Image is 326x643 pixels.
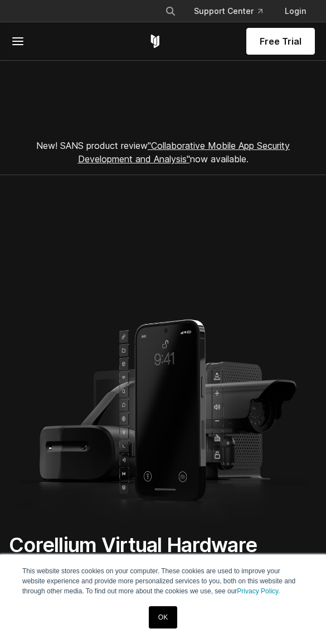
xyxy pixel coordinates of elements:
a: Privacy Policy. [237,587,280,595]
a: Corellium Home [148,35,162,48]
a: Support Center [185,1,271,21]
a: OK [149,606,177,629]
a: Login [276,1,315,21]
span: New! SANS product review now available. [36,140,290,165]
span: Free Trial [260,35,301,48]
button: Search [160,1,181,21]
a: Free Trial [246,28,315,55]
div: Navigation Menu [156,1,315,21]
p: This website stores cookies on your computer. These cookies are used to improve your website expe... [22,566,304,596]
h1: Corellium Virtual Hardware [9,533,317,558]
a: "Collaborative Mobile App Security Development and Analysis" [78,140,290,165]
img: Corellium_HomepageBanner_Mobile-Inline [18,307,308,524]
